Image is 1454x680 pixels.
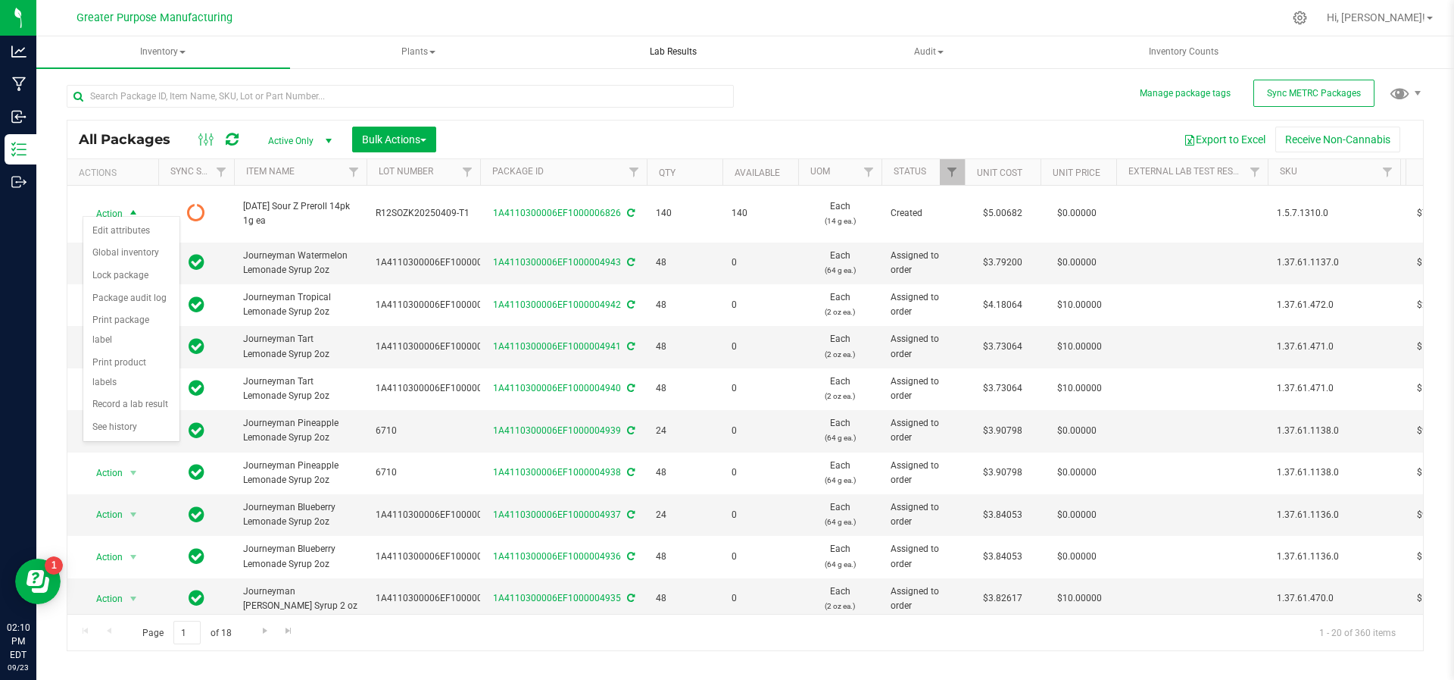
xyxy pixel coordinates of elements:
[1409,504,1453,526] span: $92.17
[803,37,1055,67] span: Audit
[83,287,179,310] li: Package audit log
[1050,294,1109,316] span: $10.00000
[891,416,956,445] span: Assigned to order
[243,542,357,571] span: Journeyman Blueberry Lemonade Syrup 2oz
[1253,80,1374,107] button: Sync METRC Packages
[83,203,123,224] span: Action
[1277,340,1391,354] span: 1.37.61.471.0
[1409,420,1453,442] span: $93.79
[807,199,872,228] span: Each
[11,44,27,59] inline-svg: Analytics
[625,383,635,393] span: Sync from Compliance System
[625,467,635,478] span: Sync from Compliance System
[1243,159,1268,185] a: Filter
[1128,166,1247,177] a: External Lab Test Result
[732,206,789,221] span: 140
[1140,87,1231,100] button: Manage package tags
[891,206,956,221] span: Created
[622,159,647,185] a: Filter
[170,166,229,177] a: Sync Status
[1128,45,1239,58] span: Inventory Counts
[45,556,63,575] iframe: Resource center unread badge
[807,305,872,319] p: (2 oz ea.)
[807,515,872,529] p: (64 g ea.)
[965,453,1041,494] td: $3.90798
[189,588,204,609] span: In Sync
[1277,465,1391,480] span: 1.37.61.1138.0
[83,504,123,525] span: Action
[11,109,27,124] inline-svg: Inbound
[292,36,545,68] a: Plants
[376,424,471,438] span: 6710
[83,242,179,265] li: Global inventory
[732,591,789,606] span: 0
[732,255,789,270] span: 0
[493,509,621,520] a: 1A4110300006EF1000004937
[493,425,621,436] a: 1A4110300006EF1000004939
[659,168,676,178] a: Qty
[625,208,635,218] span: Sync from Compliance System
[124,504,143,525] span: select
[1307,621,1408,644] span: 1 - 20 of 360 items
[1275,127,1400,152] button: Receive Non-Cannabis
[891,374,956,403] span: Assigned to order
[656,508,713,522] span: 24
[1277,255,1391,270] span: 1.37.61.1137.0
[1050,252,1104,274] span: $0.00000
[891,542,956,571] span: Assigned to order
[965,536,1041,578] td: $3.84053
[629,45,717,58] span: Lab Results
[656,298,713,312] span: 48
[129,621,244,644] span: Page of 18
[965,494,1041,536] td: $3.84053
[376,550,504,564] span: 1A4110300006EF1000007499
[891,584,956,613] span: Assigned to order
[376,591,504,606] span: 1A4110300006EF1000002071
[376,255,504,270] span: 1A4110300006EF1000006698
[810,166,830,177] a: UOM
[732,298,789,312] span: 0
[209,159,234,185] a: Filter
[79,131,186,148] span: All Packages
[76,11,232,24] span: Greater Purpose Manufacturing
[36,36,290,68] a: Inventory
[124,547,143,568] span: select
[187,202,205,224] span: Pending Sync
[965,284,1041,326] td: $4.18064
[547,36,800,68] a: Lab Results
[15,559,61,604] iframe: Resource center
[807,584,872,613] span: Each
[11,174,27,190] inline-svg: Outbound
[807,214,872,228] p: (14 g ea.)
[656,255,713,270] span: 48
[376,298,504,312] span: 1A4110300006EF1000002497
[83,547,123,568] span: Action
[493,593,621,603] a: 1A4110300006EF1000004935
[732,340,789,354] span: 0
[376,381,504,396] span: 1A4110300006EF1000006596
[735,168,780,178] a: Available
[732,550,789,564] span: 0
[1050,420,1104,442] span: $0.00000
[1050,462,1104,484] span: $0.00000
[243,374,357,403] span: Journeyman Tart Lemonade Syrup 2oz
[67,85,734,108] input: Search Package ID, Item Name, SKU, Lot or Part Number...
[352,127,436,152] button: Bulk Actions
[1277,206,1391,221] span: 1.5.7.1310.0
[173,621,201,644] input: 1
[83,588,123,609] span: Action
[732,508,789,522] span: 0
[807,473,872,487] p: (64 g ea.)
[807,249,872,277] span: Each
[243,459,357,487] span: Journeyman Pineapple Lemonade Syrup 2oz
[656,206,713,221] span: 140
[493,299,621,310] a: 1A4110300006EF1000004942
[376,206,471,221] span: R12SOZK20250409-T1
[1277,591,1391,606] span: 1.37.61.470.0
[189,252,204,273] span: In Sync
[807,290,872,319] span: Each
[965,578,1041,620] td: $3.82617
[965,410,1041,452] td: $3.90798
[807,263,872,277] p: (64 g ea.)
